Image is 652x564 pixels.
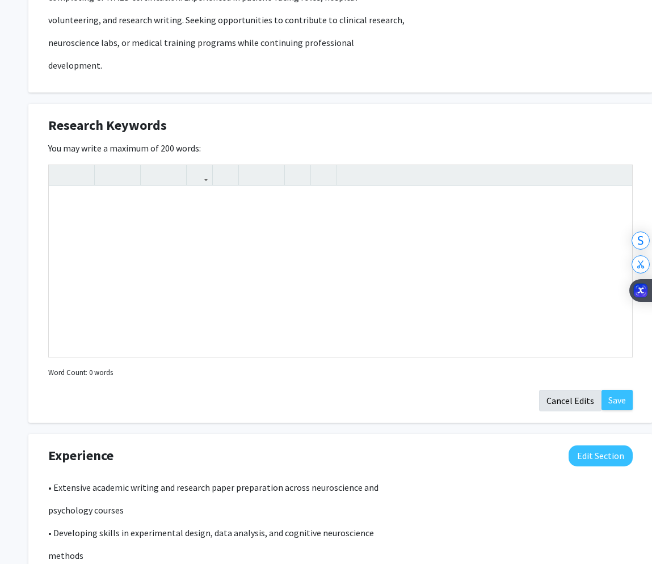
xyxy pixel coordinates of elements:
[48,367,113,378] small: Word Count: 0 words
[49,187,632,357] div: Note to users with screen readers: Please deactivate our accessibility plugin for this page as it...
[48,36,633,49] p: neuroscience labs, or medical training programs while continuing professional
[190,165,209,185] button: Link
[48,503,633,517] p: psychology courses
[163,165,183,185] button: Subscript
[48,445,113,466] span: Experience
[48,115,167,136] span: Research Keywords
[609,165,629,185] button: Fullscreen
[144,165,163,185] button: Superscript
[569,445,633,466] button: Edit Experience
[242,165,262,185] button: Unordered list
[9,513,48,555] iframe: Chat
[601,390,633,410] button: Save
[216,165,235,185] button: Insert Image
[48,58,633,72] p: development.
[539,390,601,411] button: Cancel Edits
[48,526,633,540] p: • Developing skills in experimental design, data analysis, and cognitive neuroscience
[98,165,117,185] button: Strong (Ctrl + B)
[71,165,91,185] button: Redo (Ctrl + Y)
[314,165,334,185] button: Insert horizontal rule
[262,165,281,185] button: Ordered list
[48,549,633,562] p: methods
[117,165,137,185] button: Emphasis (Ctrl + I)
[48,141,201,155] label: You may write a maximum of 200 words:
[48,481,633,494] p: • Extensive academic writing and research paper preparation across neuroscience and
[48,13,633,27] p: volunteering, and research writing. Seeking opportunities to contribute to clinical research,
[52,165,71,185] button: Undo (Ctrl + Z)
[288,165,308,185] button: Remove format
